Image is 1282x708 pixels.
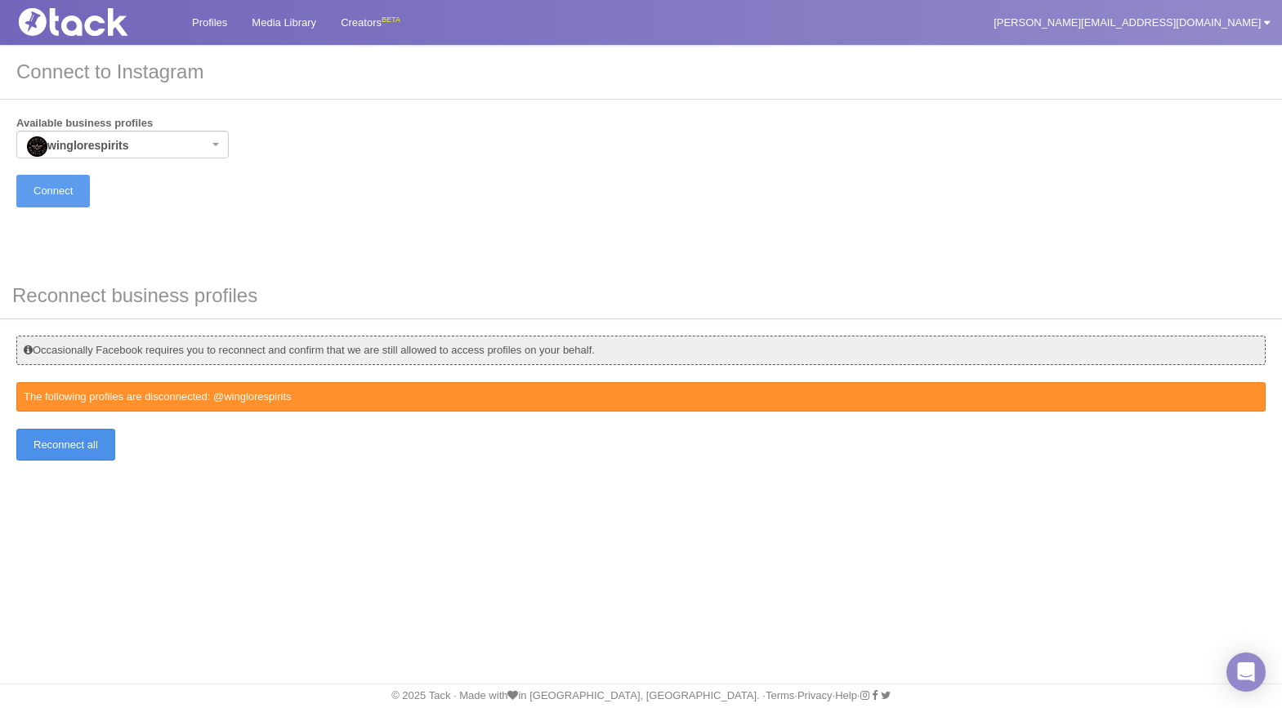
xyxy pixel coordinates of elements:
[16,131,229,158] span: winglorespirits
[1226,652,1266,692] div: Open Intercom Messenger
[16,116,229,158] label: Available business profiles
[16,429,115,461] input: Reconnect all
[27,136,47,157] img: 448436026_493488083250273_7649545983075452631_n.jpg
[382,11,400,29] div: BETA
[12,8,176,36] img: Tack
[16,382,1266,412] div: The following profiles are disconnected: @winglorespirits
[27,136,208,157] div: winglorespirits
[16,175,90,207] input: Connect
[16,336,1266,365] div: Occasionally Facebook requires you to reconnect and confirm that we are still allowed to access p...
[797,689,833,701] a: Privacy
[766,689,794,701] a: Terms
[835,689,857,701] a: Help
[4,688,1278,703] div: © 2025 Tack · Made with in [GEOGRAPHIC_DATA], [GEOGRAPHIC_DATA]. · · · ·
